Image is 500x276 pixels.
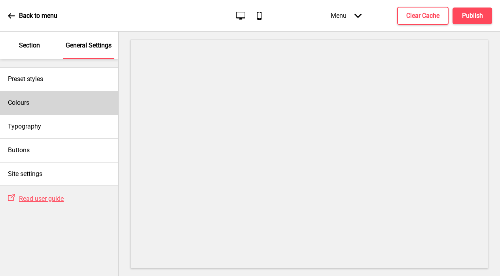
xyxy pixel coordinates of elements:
[8,170,42,178] h4: Site settings
[406,11,439,20] h4: Clear Cache
[323,4,369,27] div: Menu
[8,5,57,26] a: Back to menu
[462,11,483,20] h4: Publish
[8,75,43,83] h4: Preset styles
[397,7,449,25] button: Clear Cache
[8,98,29,107] h4: Colours
[15,195,64,202] a: Read user guide
[8,146,30,155] h4: Buttons
[453,8,492,24] button: Publish
[19,195,64,202] span: Read user guide
[8,122,41,131] h4: Typography
[19,41,40,50] p: Section
[66,41,112,50] p: General Settings
[19,11,57,20] p: Back to menu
